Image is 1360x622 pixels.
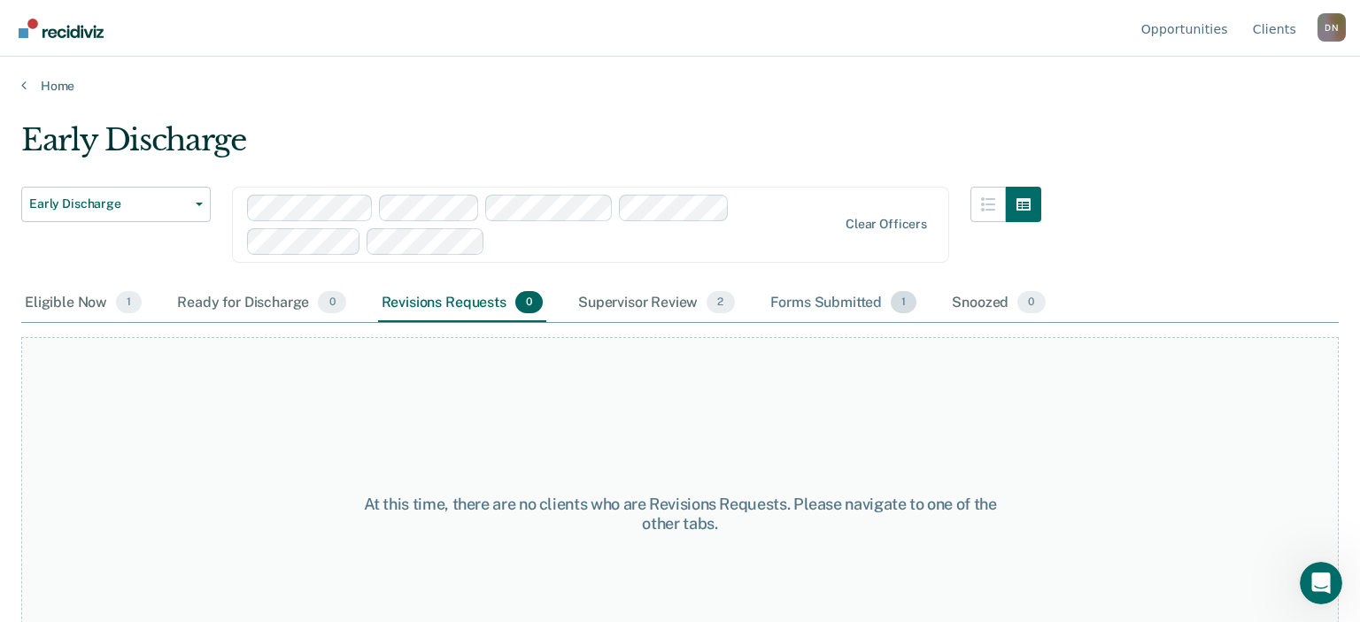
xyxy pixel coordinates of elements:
img: Profile image for Rajan [207,28,243,64]
div: D N [1317,13,1346,42]
p: How can we help? [35,186,319,216]
div: Ready for Discharge0 [174,284,349,323]
img: logo [35,32,133,60]
a: Home [21,78,1339,94]
span: Early Discharge [29,196,189,211]
span: 1 [891,291,916,314]
span: Messages [236,503,297,516]
img: Profile image for Kim [241,28,276,64]
iframe: Intercom live chat [1300,562,1342,604]
div: Close [305,28,336,60]
span: Home [68,503,108,516]
button: Profile dropdown button [1317,13,1346,42]
span: 1 [116,291,142,314]
img: Profile image for Naomi [174,28,209,64]
span: 0 [1017,291,1045,314]
div: Eligible Now1 [21,284,145,323]
div: Clear officers [846,217,927,232]
div: Early Discharge [21,122,1041,173]
div: At this time, there are no clients who are Revisions Requests. Please navigate to one of the othe... [352,495,1009,533]
div: Revisions Requests0 [378,284,546,323]
div: Forms Submitted1 [767,284,921,323]
img: Recidiviz [19,19,104,38]
span: 0 [318,291,345,314]
p: Hi [PERSON_NAME] 👋 [35,126,319,186]
div: Send us a message [18,238,336,287]
div: Snoozed0 [948,284,1048,323]
div: Send us a message [36,253,296,272]
div: Supervisor Review2 [575,284,738,323]
span: 0 [515,291,543,314]
span: 2 [707,291,734,314]
button: Messages [177,459,354,530]
button: Early Discharge [21,187,211,222]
